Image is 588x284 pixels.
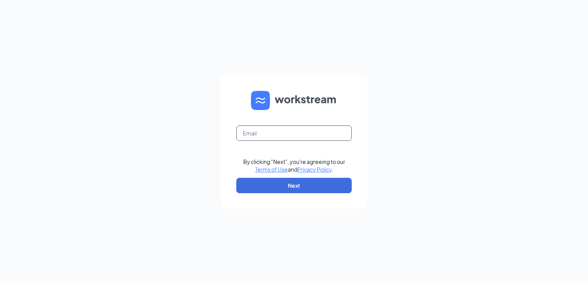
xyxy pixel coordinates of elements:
input: Email [236,125,352,141]
div: By clicking "Next", you're agreeing to our and . [243,158,345,173]
img: WS logo and Workstream text [251,91,337,110]
a: Privacy Policy [297,166,332,173]
a: Terms of Use [255,166,288,173]
button: Next [236,178,352,193]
